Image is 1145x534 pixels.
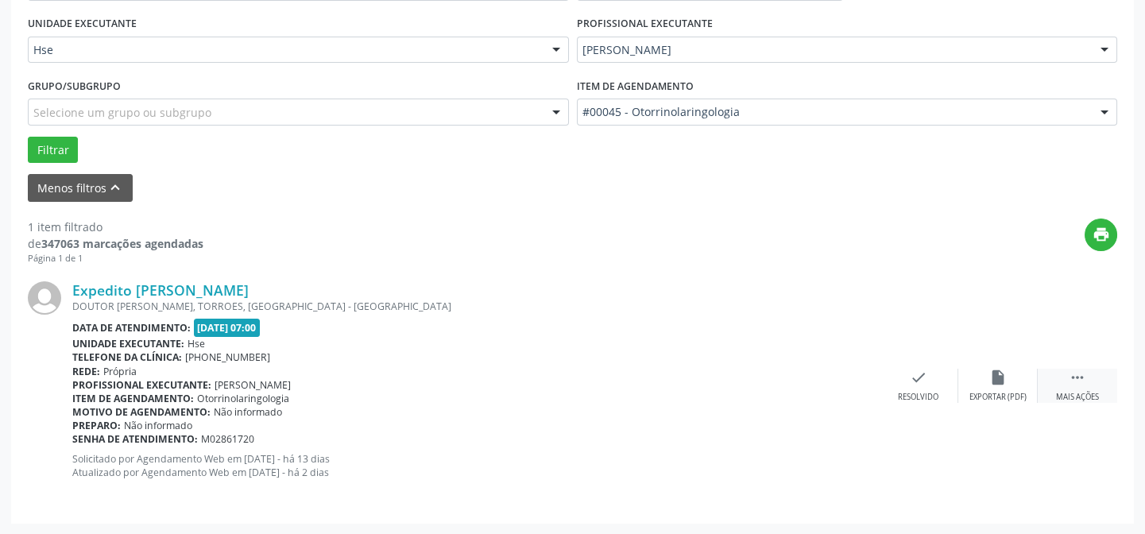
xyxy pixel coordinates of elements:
[72,300,879,313] div: DOUTOR [PERSON_NAME], TORROES, [GEOGRAPHIC_DATA] - [GEOGRAPHIC_DATA]
[33,42,536,58] span: Hse
[969,392,1027,403] div: Exportar (PDF)
[41,236,203,251] strong: 347063 marcações agendadas
[28,137,78,164] button: Filtrar
[582,104,1085,120] span: #00045 - Otorrinolaringologia
[28,252,203,265] div: Página 1 de 1
[72,321,191,335] b: Data de atendimento:
[582,42,1085,58] span: [PERSON_NAME]
[106,179,124,196] i: keyboard_arrow_up
[1069,369,1086,386] i: 
[214,405,282,419] span: Não informado
[28,235,203,252] div: de
[103,365,137,378] span: Própria
[910,369,927,386] i: check
[33,104,211,121] span: Selecione um grupo ou subgrupo
[215,378,291,392] span: [PERSON_NAME]
[72,281,249,299] a: Expedito [PERSON_NAME]
[72,405,211,419] b: Motivo de agendamento:
[72,432,198,446] b: Senha de atendimento:
[989,369,1007,386] i: insert_drive_file
[72,337,184,350] b: Unidade executante:
[124,419,192,432] span: Não informado
[28,174,133,202] button: Menos filtroskeyboard_arrow_up
[201,432,254,446] span: M02861720
[72,350,182,364] b: Telefone da clínica:
[72,365,100,378] b: Rede:
[898,392,938,403] div: Resolvido
[72,419,121,432] b: Preparo:
[577,74,694,99] label: Item de agendamento
[188,337,205,350] span: Hse
[577,12,713,37] label: PROFISSIONAL EXECUTANTE
[72,452,879,479] p: Solicitado por Agendamento Web em [DATE] - há 13 dias Atualizado por Agendamento Web em [DATE] - ...
[1085,219,1117,251] button: print
[72,392,194,405] b: Item de agendamento:
[194,319,261,337] span: [DATE] 07:00
[185,350,270,364] span: [PHONE_NUMBER]
[1093,226,1110,243] i: print
[28,281,61,315] img: img
[72,378,211,392] b: Profissional executante:
[28,219,203,235] div: 1 item filtrado
[28,12,137,37] label: UNIDADE EXECUTANTE
[197,392,289,405] span: Otorrinolaringologia
[1056,392,1099,403] div: Mais ações
[28,74,121,99] label: Grupo/Subgrupo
